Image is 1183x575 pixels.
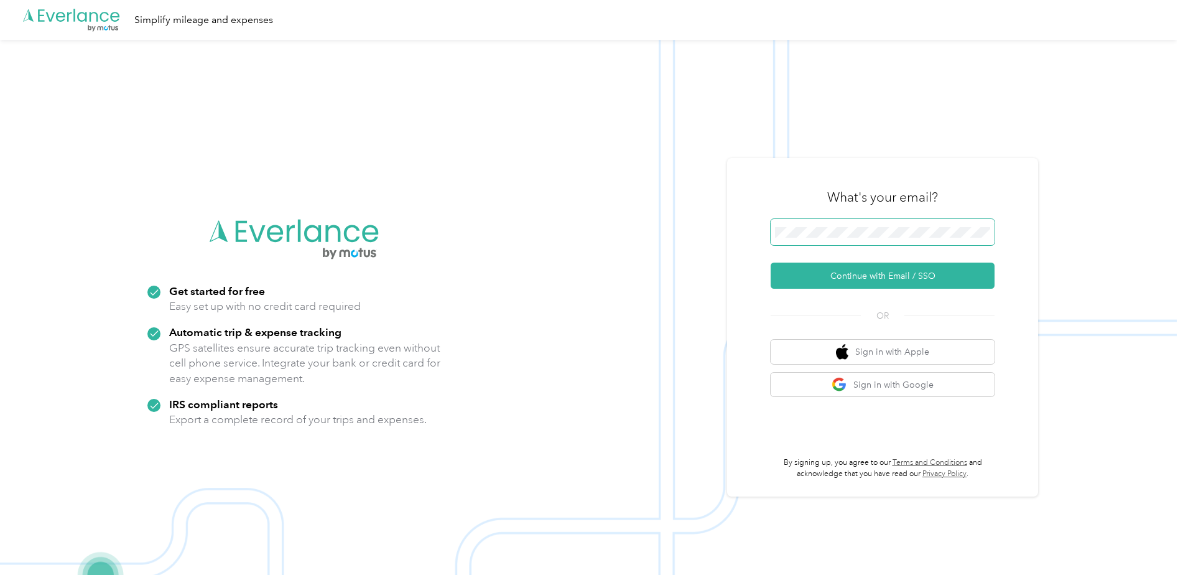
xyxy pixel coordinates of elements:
p: Export a complete record of your trips and expenses. [169,412,427,428]
button: Continue with Email / SSO [771,263,995,289]
a: Privacy Policy [922,469,967,479]
h3: What's your email? [827,189,938,206]
strong: IRS compliant reports [169,398,278,411]
button: google logoSign in with Google [771,373,995,397]
strong: Automatic trip & expense tracking [169,325,341,339]
img: apple logo [836,344,848,360]
p: GPS satellites ensure accurate trip tracking even without cell phone service. Integrate your bank... [169,340,441,386]
div: Simplify mileage and expenses [134,12,273,28]
p: By signing up, you agree to our and acknowledge that you have read our . [771,457,995,479]
img: google logo [832,377,847,393]
strong: Get started for free [169,284,265,297]
p: Easy set up with no credit card required [169,299,361,314]
a: Terms and Conditions [893,458,967,467]
button: apple logoSign in with Apple [771,340,995,364]
span: OR [861,309,904,322]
